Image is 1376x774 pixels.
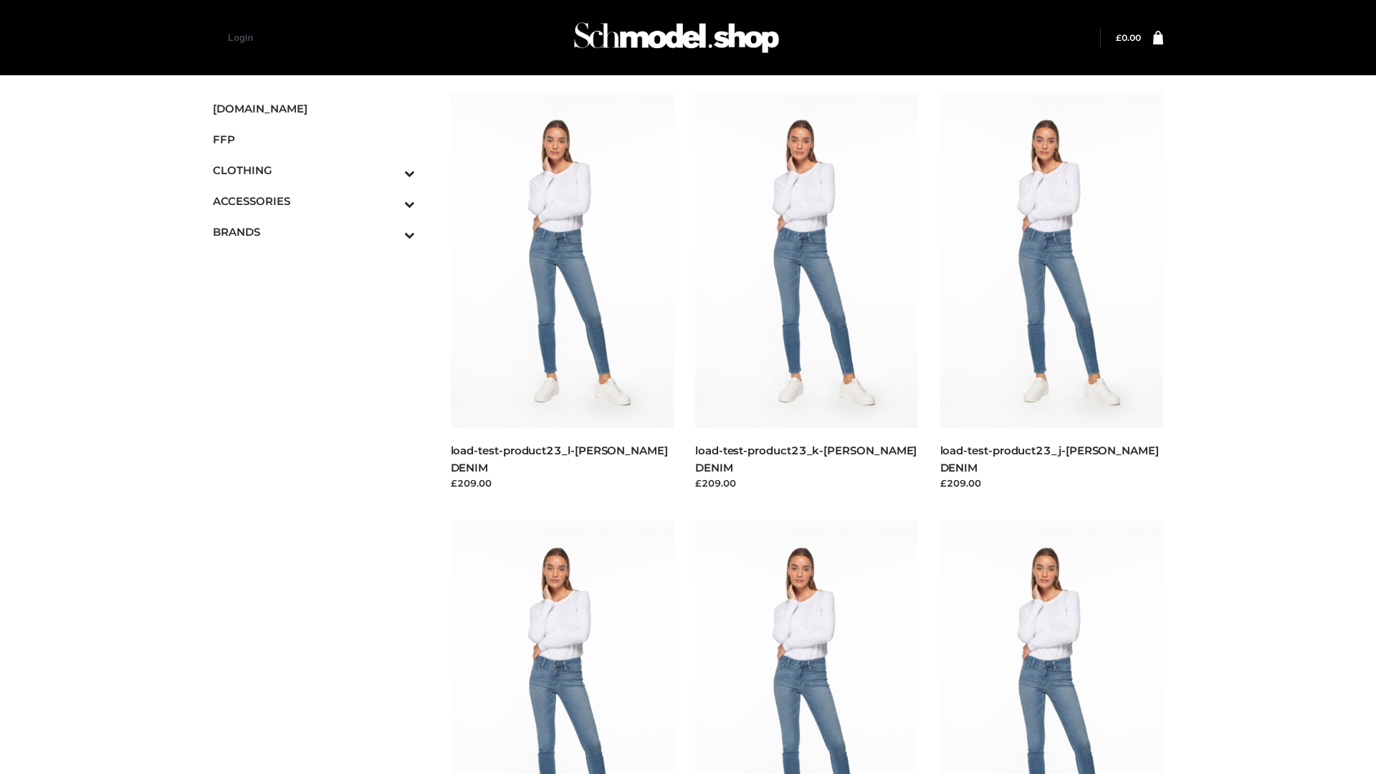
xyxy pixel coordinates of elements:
a: ACCESSORIESToggle Submenu [213,186,415,216]
a: [DOMAIN_NAME] [213,93,415,124]
span: ACCESSORIES [213,193,415,209]
span: CLOTHING [213,162,415,178]
span: [DOMAIN_NAME] [213,100,415,117]
span: BRANDS [213,224,415,240]
div: £209.00 [940,476,1164,490]
span: £ [1116,32,1122,43]
a: Login [228,32,253,43]
a: FFP [213,124,415,155]
button: Toggle Submenu [365,216,415,247]
a: BRANDSToggle Submenu [213,216,415,247]
a: load-test-product23_j-[PERSON_NAME] DENIM [940,444,1159,474]
a: £0.00 [1116,32,1141,43]
a: load-test-product23_l-[PERSON_NAME] DENIM [451,444,668,474]
button: Toggle Submenu [365,155,415,186]
span: FFP [213,131,415,148]
a: CLOTHINGToggle Submenu [213,155,415,186]
a: load-test-product23_k-[PERSON_NAME] DENIM [695,444,917,474]
div: £209.00 [451,476,674,490]
img: Schmodel Admin 964 [569,9,784,66]
div: £209.00 [695,476,919,490]
bdi: 0.00 [1116,32,1141,43]
button: Toggle Submenu [365,186,415,216]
